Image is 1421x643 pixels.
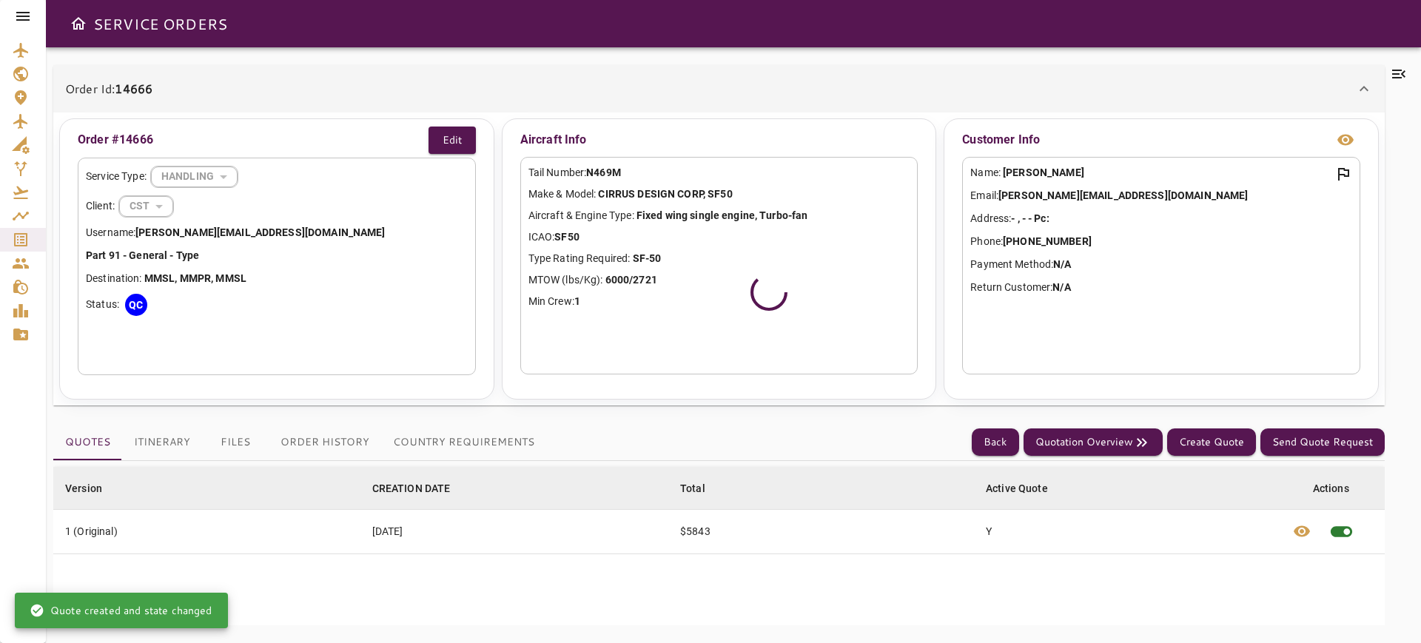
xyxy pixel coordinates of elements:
[360,509,668,553] td: [DATE]
[974,509,1280,553] td: Y
[234,272,241,284] b: S
[528,229,910,245] p: ICAO:
[125,294,147,316] div: QC
[998,189,1248,201] b: [PERSON_NAME][EMAIL_ADDRESS][DOMAIN_NAME]
[1053,258,1071,270] b: N/A
[986,479,1067,497] span: Active Quote
[78,131,153,149] p: Order #14666
[1052,281,1070,293] b: N/A
[528,251,910,266] p: Type Rating Required:
[162,272,169,284] b: S
[636,209,808,221] b: Fixed wing single engine, Turbo-fan
[429,127,476,154] button: Edit
[668,509,974,553] td: $5843
[269,425,381,460] button: Order History
[1293,522,1311,540] span: visibility
[680,479,705,497] div: Total
[1331,125,1360,155] button: view info
[1003,166,1084,178] b: [PERSON_NAME]
[970,188,1352,203] p: Email:
[528,208,910,223] p: Aircraft & Engine Type:
[970,234,1352,249] p: Phone:
[53,65,1385,112] div: Order Id:14666
[86,195,468,218] div: Client:
[64,9,93,38] button: Open drawer
[372,479,470,497] span: CREATION DATE
[528,165,910,181] p: Tail Number:
[605,274,657,286] b: 6000/2721
[528,272,910,288] p: MTOW (lbs/Kg):
[1284,510,1320,553] button: View quote details
[53,425,546,460] div: basic tabs example
[972,428,1019,456] button: Back
[86,271,468,286] p: Destination:
[1003,235,1092,247] b: [PHONE_NUMBER]
[1320,510,1363,553] span: This quote is already active
[93,12,227,36] h6: SERVICE ORDERS
[528,294,910,309] p: Min Crew:
[633,252,662,264] b: SF-50
[381,425,546,460] button: Country Requirements
[122,425,202,460] button: Itinerary
[153,272,162,284] b: M
[215,272,224,284] b: M
[1011,212,1049,224] b: - , - - Pc:
[598,188,732,200] b: CIRRUS DESIGN CORP, SF50
[1260,428,1385,456] button: Send Quote Request
[169,272,175,284] b: L
[53,425,122,460] button: Quotes
[528,186,910,202] p: Make & Model:
[986,479,1048,497] div: Active Quote
[175,272,177,284] b: ,
[680,479,725,497] span: Total
[151,157,238,196] div: HANDLING
[204,272,211,284] b: R
[586,166,621,178] b: N469M
[180,272,189,284] b: M
[198,272,204,284] b: P
[225,272,234,284] b: M
[144,272,153,284] b: M
[86,225,468,240] p: Username:
[211,272,213,284] b: ,
[241,272,246,284] b: L
[53,112,1385,405] div: Order Id:14666
[970,280,1352,295] p: Return Customer:
[970,165,1352,181] p: Name:
[554,231,580,243] b: SF50
[53,509,360,553] td: 1 (Original)
[65,80,152,98] p: Order Id:
[135,226,385,238] b: [PERSON_NAME][EMAIL_ADDRESS][DOMAIN_NAME]
[202,425,269,460] button: Files
[1024,428,1163,456] button: Quotation Overview
[65,479,121,497] span: Version
[30,597,212,624] div: Quote created and state changed
[372,479,451,497] div: CREATION DATE
[119,186,173,226] div: HANDLING
[65,479,102,497] div: Version
[1167,428,1256,456] button: Create Quote
[189,272,198,284] b: M
[86,248,468,263] p: Part 91 - General - Type
[115,80,152,97] b: 14666
[970,211,1352,226] p: Address:
[970,257,1352,272] p: Payment Method:
[574,295,580,307] b: 1
[86,166,468,188] div: Service Type:
[962,131,1040,149] p: Customer Info
[520,127,918,153] p: Aircraft Info
[86,297,119,312] p: Status:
